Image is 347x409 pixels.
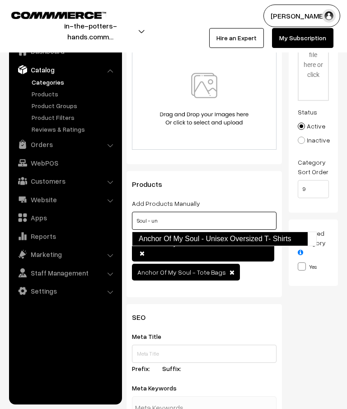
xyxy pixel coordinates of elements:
a: Orders [11,136,119,152]
label: Inactive [298,135,330,145]
label: Meta Title [132,332,172,341]
a: Hire an Expert [209,28,264,48]
a: Products [29,89,119,99]
label: Suffix: [162,364,192,373]
span: Products [132,180,173,189]
a: Product Filters [29,113,119,122]
a: Website [11,191,119,208]
input: Meta Title [132,345,277,363]
label: Category Sort Order [298,157,329,176]
a: Catalog [11,62,119,78]
a: Categories [29,77,119,87]
a: Marketing [11,246,119,262]
span: SEO [132,313,156,322]
label: Yes [298,262,317,271]
label: Featured Category [298,228,329,257]
a: Apps [11,209,119,226]
a: COMMMERCE [11,9,90,20]
a: Reviews & Ratings [29,124,119,134]
button: [PERSON_NAME]… [263,5,340,27]
input: Enter Number [298,180,329,198]
label: Status [298,107,317,117]
span: Anchor Of My Soul - Tote Bags [137,268,226,276]
label: Prefix: [132,364,161,373]
button: in-the-potters-hands.comm… [14,20,167,43]
label: Add Products Manually [132,199,200,208]
a: Staff Management [11,265,119,281]
img: user [322,9,336,23]
label: Active [298,121,325,131]
a: My Subscription [272,28,333,48]
label: Meta Keywords [132,383,188,393]
input: Select Products (Type and search) [132,212,277,230]
img: COMMMERCE [11,12,106,19]
a: Anchor Of My Soul - Unisex Oversized T- Shirts [132,232,308,246]
a: Customers [11,173,119,189]
a: WebPOS [11,155,119,171]
a: Settings [11,283,119,299]
a: Product Groups [29,101,119,110]
a: Reports [11,228,119,244]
